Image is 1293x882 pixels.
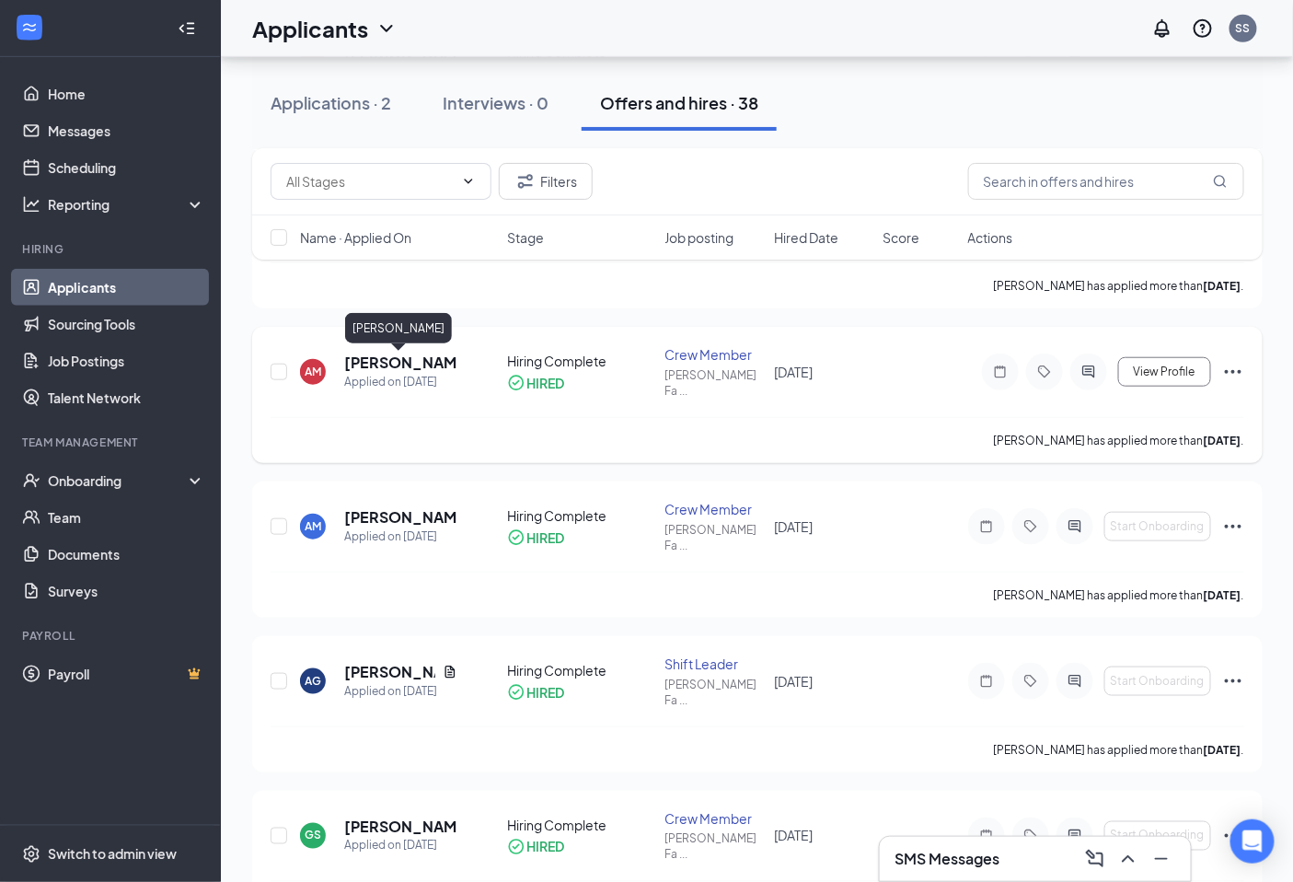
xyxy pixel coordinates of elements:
[1204,588,1241,602] b: [DATE]
[665,345,763,364] div: Crew Member
[1114,844,1143,874] button: ChevronUp
[665,228,734,247] span: Job posting
[1236,20,1251,36] div: SS
[1192,17,1214,40] svg: QuestionInfo
[526,374,564,392] div: HIRED
[976,674,998,689] svg: Note
[526,838,564,856] div: HIRED
[526,528,564,547] div: HIRED
[344,507,457,528] h5: [PERSON_NAME]
[48,342,205,379] a: Job Postings
[507,816,654,834] div: Hiring Complete
[1064,519,1086,534] svg: ActiveChat
[305,364,321,379] div: AM
[1104,667,1211,696] button: Start Onboarding
[989,365,1011,379] svg: Note
[48,269,205,306] a: Applicants
[461,174,476,189] svg: ChevronDown
[1230,819,1275,864] div: Open Intercom Messenger
[271,91,391,114] div: Applications · 2
[1020,674,1042,689] svg: Tag
[774,673,813,690] span: [DATE]
[665,809,763,828] div: Crew Member
[1134,366,1195,378] span: View Profile
[1117,848,1139,870] svg: ChevronUp
[1222,361,1244,383] svg: Ellipses
[1080,844,1110,874] button: ComposeMessage
[883,228,920,247] span: Score
[344,373,457,391] div: Applied on [DATE]
[1151,17,1173,40] svg: Notifications
[22,628,202,644] div: Payroll
[48,112,205,149] a: Messages
[1118,357,1211,387] button: View Profile
[48,499,205,536] a: Team
[300,228,411,247] span: Name · Applied On
[344,817,457,837] h5: [PERSON_NAME]
[344,528,457,546] div: Applied on [DATE]
[305,828,321,843] div: GS
[665,655,763,673] div: Shift Leader
[774,828,813,844] span: [DATE]
[375,17,398,40] svg: ChevronDown
[665,831,763,863] div: [PERSON_NAME] Fa ...
[1078,365,1100,379] svg: ActiveChat
[344,353,457,373] h5: [PERSON_NAME]
[1222,516,1244,538] svg: Ellipses
[1104,512,1211,541] button: Start Onboarding
[507,683,525,702] svg: CheckmarkCircle
[22,241,202,257] div: Hiring
[48,573,205,609] a: Surveys
[252,13,368,44] h1: Applicants
[507,838,525,856] svg: CheckmarkCircle
[305,518,321,534] div: AM
[443,91,548,114] div: Interviews · 0
[22,845,40,864] svg: Settings
[22,471,40,490] svg: UserCheck
[22,195,40,214] svg: Analysis
[665,367,763,399] div: [PERSON_NAME] Fa ...
[344,662,435,682] h5: [PERSON_NAME]
[1147,844,1176,874] button: Minimize
[507,506,654,525] div: Hiring Complete
[507,352,654,370] div: Hiring Complete
[178,19,196,38] svg: Collapse
[1204,743,1241,757] b: [DATE]
[48,471,190,490] div: Onboarding
[1064,829,1086,843] svg: ActiveChat
[507,228,544,247] span: Stage
[1204,279,1241,293] b: [DATE]
[344,682,457,701] div: Applied on [DATE]
[48,195,206,214] div: Reporting
[968,163,1244,200] input: Search in offers and hires
[1020,829,1042,843] svg: Tag
[994,278,1244,294] p: [PERSON_NAME] has applied more than .
[1222,825,1244,847] svg: Ellipses
[665,500,763,518] div: Crew Member
[48,656,205,692] a: PayrollCrown
[507,374,525,392] svg: CheckmarkCircle
[526,683,564,702] div: HIRED
[976,519,998,534] svg: Note
[48,149,205,186] a: Scheduling
[968,228,1013,247] span: Actions
[514,170,537,192] svg: Filter
[1104,821,1211,851] button: Start Onboarding
[22,435,202,450] div: Team Management
[774,364,813,380] span: [DATE]
[994,587,1244,603] p: [PERSON_NAME] has applied more than .
[48,306,205,342] a: Sourcing Tools
[600,91,758,114] div: Offers and hires · 38
[774,228,838,247] span: Hired Date
[48,536,205,573] a: Documents
[1213,174,1228,189] svg: MagnifyingGlass
[976,829,998,843] svg: Note
[1150,848,1172,870] svg: Minimize
[1204,434,1241,447] b: [DATE]
[1033,365,1056,379] svg: Tag
[994,742,1244,758] p: [PERSON_NAME] has applied more than .
[499,163,593,200] button: Filter Filters
[345,313,452,343] div: [PERSON_NAME]
[305,673,321,689] div: AG
[48,379,205,416] a: Talent Network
